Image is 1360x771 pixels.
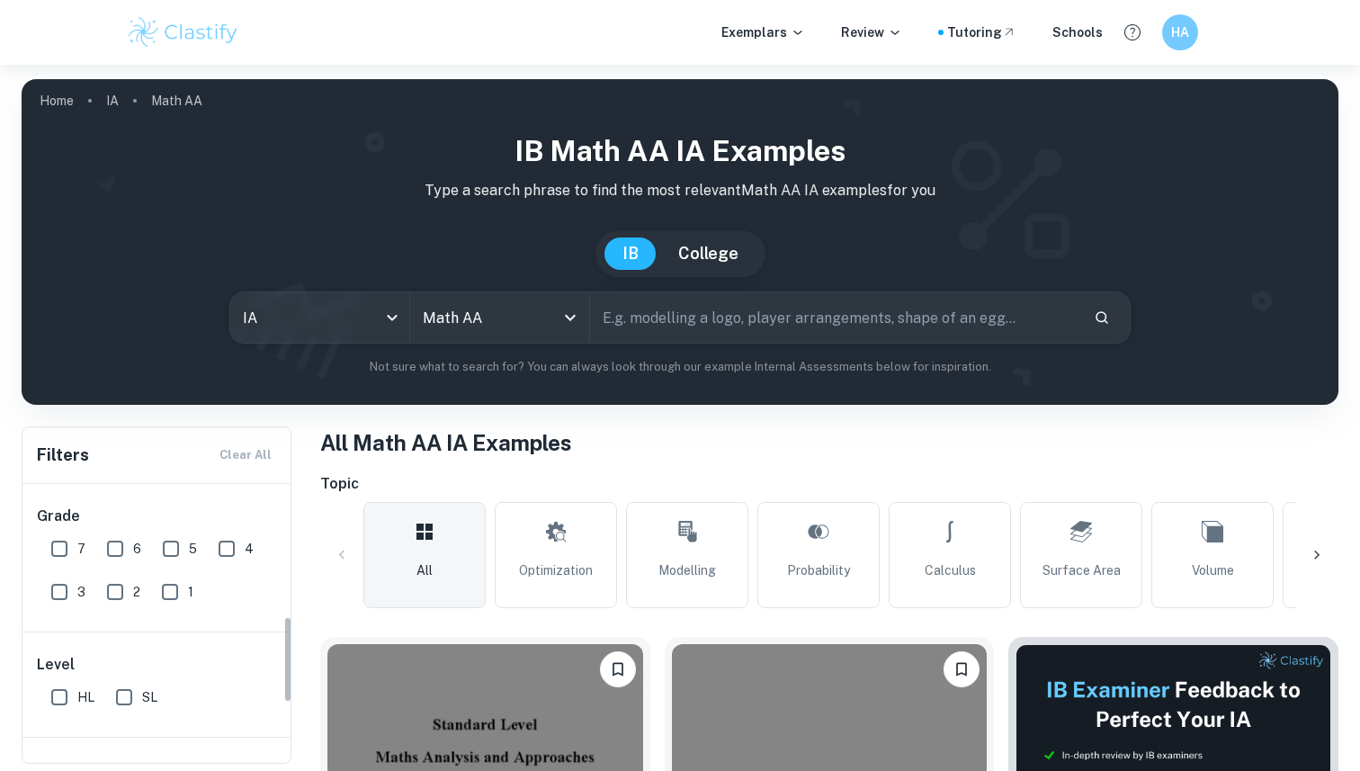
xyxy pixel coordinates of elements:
span: 1 [188,582,193,602]
img: Clastify logo [126,14,240,50]
p: Exemplars [721,22,805,42]
span: HL [77,687,94,707]
span: Calculus [925,560,976,580]
button: Search [1087,302,1117,333]
button: Bookmark [944,651,980,687]
h6: Filters [37,443,89,468]
span: 4 [245,539,254,559]
span: 5 [189,539,197,559]
h6: HA [1170,22,1191,42]
button: HA [1162,14,1198,50]
button: IB [604,238,657,270]
input: E.g. modelling a logo, player arrangements, shape of an egg... [590,292,1079,343]
button: Bookmark [600,651,636,687]
span: Probability [787,560,850,580]
span: All [416,560,433,580]
a: Schools [1052,22,1103,42]
span: SL [142,687,157,707]
div: IA [230,292,409,343]
a: IA [106,88,119,113]
a: Home [40,88,74,113]
span: 3 [77,582,85,602]
p: Not sure what to search for? You can always look through our example Internal Assessments below f... [36,358,1324,376]
span: Surface Area [1042,560,1121,580]
button: Open [558,305,583,330]
span: 6 [133,539,141,559]
p: Math AA [151,91,202,111]
span: 7 [77,539,85,559]
span: Volume [1192,560,1234,580]
h6: Grade [37,506,278,527]
button: College [660,238,756,270]
span: 2 [133,582,140,602]
span: Modelling [658,560,716,580]
p: Review [841,22,902,42]
img: profile cover [22,79,1338,405]
a: Tutoring [947,22,1016,42]
span: Optimization [519,560,593,580]
h1: IB Math AA IA examples [36,130,1324,173]
h6: Topic [320,473,1338,495]
h1: All Math AA IA Examples [320,426,1338,459]
p: Type a search phrase to find the most relevant Math AA IA examples for you [36,180,1324,202]
button: Help and Feedback [1117,17,1148,48]
h6: Level [37,654,278,676]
